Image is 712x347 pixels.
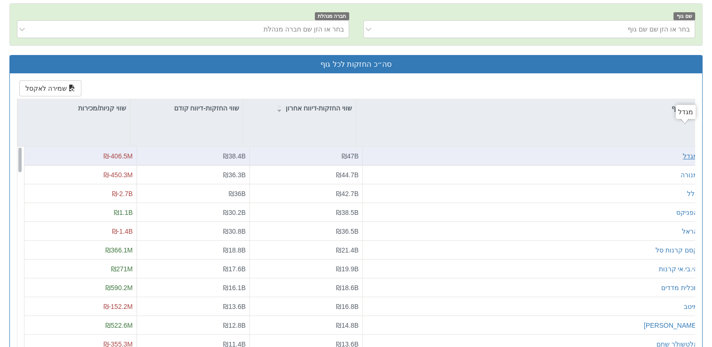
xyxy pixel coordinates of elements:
span: ₪44.7B [336,171,359,179]
span: ₪36.5B [336,228,359,235]
div: שווי החזקות-דיווח קודם [130,99,243,117]
button: אי.בי.אי קרנות [658,264,698,274]
span: ₪47B [342,152,359,160]
span: ₪16.8B [336,303,359,310]
span: ₪30.8B [223,228,246,235]
div: בחר או הזן שם חברה מנהלת [264,24,344,34]
button: כלל [687,189,698,198]
span: ₪17.6B [223,265,246,273]
span: ₪-152.2M [104,303,133,310]
span: ₪14.8B [336,322,359,329]
span: ₪12.8B [223,322,246,329]
button: קסם קרנות סל [656,245,698,255]
span: ₪-1.4B [112,228,133,235]
h3: סה״כ החזקות לכל גוף [17,60,695,69]
span: ₪-406.5M [104,152,133,160]
span: חברה מנהלת [315,12,349,20]
span: ₪13.6B [223,303,246,310]
div: בחר או הזן שם שם גוף [628,24,690,34]
span: ₪21.4B [336,246,359,254]
span: ₪19.9B [336,265,359,273]
span: ₪-450.3M [104,171,133,179]
div: מגדל [676,105,696,119]
div: שווי החזקות-דיווח אחרון [243,99,356,117]
span: ₪271M [111,265,133,273]
button: מיטב [684,302,698,311]
span: ₪-2.7B [112,190,133,197]
span: ₪590.2M [105,284,133,292]
span: ₪16.1B [223,284,246,292]
span: ₪366.1M [105,246,133,254]
span: ₪18.8B [223,246,246,254]
span: ₪38.5B [336,209,359,216]
button: שמירה לאקסל [19,80,81,96]
span: ₪42.7B [336,190,359,197]
div: שם גוף [356,99,695,117]
span: ₪38.4B [223,152,246,160]
div: שווי קניות/מכירות [17,99,130,117]
span: ₪36B [229,190,246,197]
span: שם גוף [673,12,695,20]
button: מנורה [680,170,698,180]
span: ₪18.6B [336,284,359,292]
button: הראל [682,227,698,236]
button: תכלית מדדים [661,283,698,292]
button: הפניקס [676,208,698,217]
span: ₪30.2B [223,209,246,216]
button: מגדל [683,151,698,161]
button: [PERSON_NAME] [644,321,698,330]
span: ₪36.3B [223,171,246,179]
span: ₪522.6M [105,322,133,329]
span: ₪1.1B [114,209,133,216]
